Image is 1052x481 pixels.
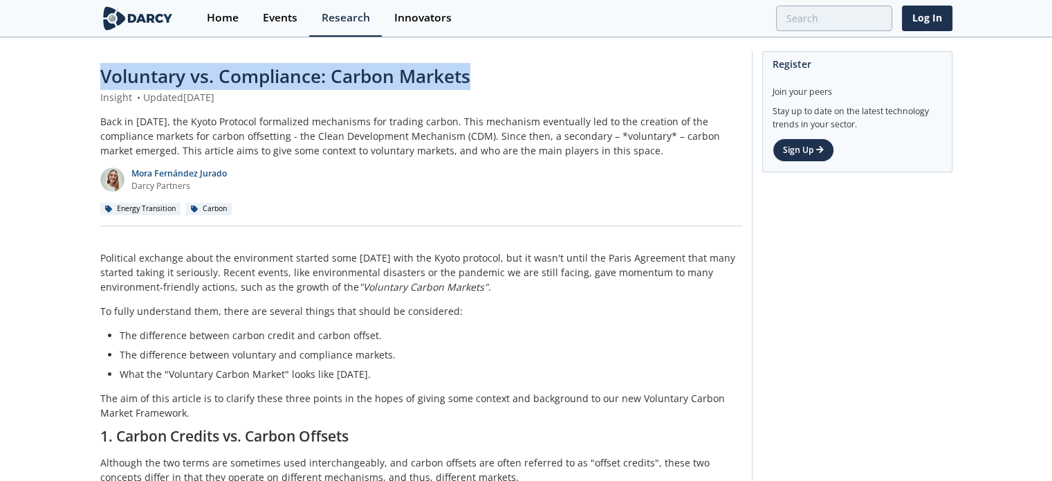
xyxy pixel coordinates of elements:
li: The difference between voluntary and compliance markets. [120,347,732,362]
a: Sign Up [773,138,834,162]
em: "Voluntary Carbon Markets" [359,280,488,293]
strong: 1. Carbon Credits vs. Carbon Offsets [100,426,349,446]
div: Events [263,12,297,24]
a: Log In [902,6,952,31]
span: • [135,91,143,104]
div: Energy Transition [100,203,181,215]
p: Political exchange about the environment started some [DATE] with the Kyoto protocol, but it wasn... [100,251,742,294]
div: Join your peers [773,76,942,98]
div: Back in [DATE], the Kyoto Protocol formalized mechanisms for trading carbon. This mechanism event... [100,114,742,158]
div: Carbon [186,203,232,215]
div: Research [322,12,370,24]
input: Advanced Search [776,6,892,31]
span: Voluntary vs. Compliance: Carbon Markets [100,64,470,89]
div: Insight Updated [DATE] [100,90,742,105]
div: Stay up to date on the latest technology trends in your sector. [773,98,942,131]
p: Darcy Partners [131,180,227,192]
li: The difference between carbon credit and carbon offset. [120,328,732,343]
p: The aim of this article is to clarify these three points in the hopes of giving some context and ... [100,391,742,420]
img: logo-wide.svg [100,6,176,30]
p: To fully understand them, there are several things that should be considered: [100,304,742,318]
p: Mora Fernández Jurado [131,167,227,180]
div: Register [773,52,942,76]
div: Home [207,12,239,24]
li: What the "Voluntary Carbon Market" looks like [DATE]. [120,367,732,381]
div: Innovators [394,12,452,24]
